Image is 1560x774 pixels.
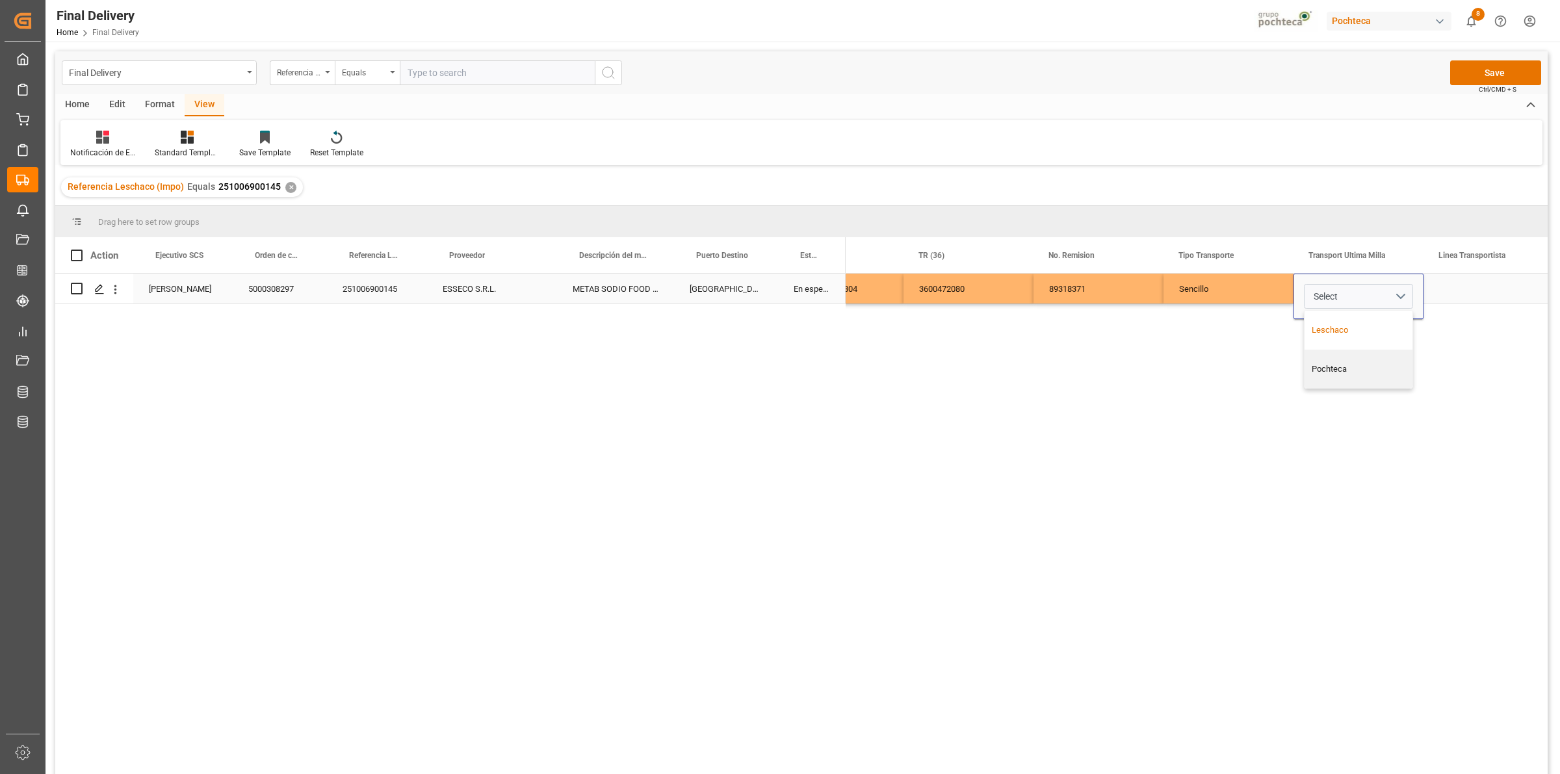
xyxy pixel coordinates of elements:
div: Action [90,250,118,261]
span: TR (36) [918,251,944,260]
button: search button [595,60,622,85]
div: [PERSON_NAME] [133,274,233,303]
div: En espera de Arribo/Atraque [778,274,846,303]
span: Puerto Destino [696,251,748,260]
div: Final Delivery [57,6,139,25]
button: show 8 new notifications [1457,6,1486,36]
span: Proveedor [449,251,485,260]
div: 5000308297 [233,274,327,303]
span: Drag here to set row groups [98,217,200,227]
div: View [185,94,224,116]
span: Ctrl/CMD + S [1479,84,1516,94]
div: Edit [99,94,135,116]
div: METAB SODIO FOOD ESSECO 25 KG SAC [557,274,674,303]
div: [GEOGRAPHIC_DATA] [674,274,778,303]
button: open menu [270,60,335,85]
div: Reset Template [310,147,363,159]
span: 8 [1472,8,1485,21]
button: open menu [335,60,400,85]
span: Transport Ultima Milla [1308,251,1385,260]
span: Estatus Comercio [800,251,818,260]
span: Referencia Leschaco (Impo) [68,181,184,192]
span: Linea Transportista [1438,251,1505,260]
div: Sencillo [1163,274,1293,303]
div: Pochteca [1312,363,1406,376]
div: 89318371 [1033,274,1163,303]
span: Tipo Transporte [1178,251,1234,260]
div: Pochteca [1327,12,1451,31]
div: Notificación de Entregas [70,147,135,159]
div: Home [55,94,99,116]
div: ESSECO S.R.L. [427,274,557,303]
div: 251006900145 [327,274,427,303]
img: pochtecaImg.jpg_1689854062.jpg [1254,10,1318,32]
span: Referencia Leschaco (Impo) [349,251,400,260]
span: Orden de compra [255,251,300,260]
button: Save [1450,60,1541,85]
div: 3600472080 [903,274,1033,303]
div: Final Delivery [69,64,242,80]
div: Equals [342,64,386,79]
div: Standard Templates [155,147,220,159]
div: Leschaco [1312,324,1406,337]
span: Select [1314,290,1338,303]
button: close menu [1304,284,1413,309]
div: Referencia Leschaco (Impo) [277,64,321,79]
a: Home [57,28,78,37]
button: Help Center [1486,6,1515,36]
span: Ejecutivo SCS [155,251,203,260]
div: Press SPACE to select this row. [55,274,846,304]
span: Descripción del material [579,251,647,260]
span: 251006900145 [218,181,281,192]
div: Format [135,94,185,116]
div: ✕ [285,182,296,193]
button: open menu [62,60,257,85]
div: Save Template [239,147,291,159]
span: No. Remision [1048,251,1095,260]
span: Equals [187,181,215,192]
button: Pochteca [1327,8,1457,33]
input: Type to search [400,60,595,85]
